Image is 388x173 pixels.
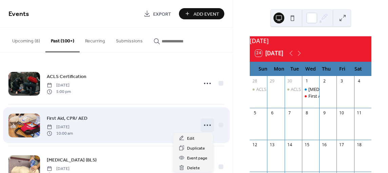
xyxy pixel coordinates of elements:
div: [MEDICAL_DATA] (BLS) [308,86,355,92]
span: Delete [187,165,200,172]
div: ACLS Certification [256,86,292,92]
div: 2 [322,78,327,84]
div: 6 [269,110,275,116]
div: 5 [252,110,258,116]
span: 5:00 pm [47,89,71,95]
span: First Aid, CPR/ AED [47,115,87,122]
div: 4 [356,78,362,84]
div: 14 [287,142,292,148]
span: Events [8,7,29,21]
span: [MEDICAL_DATA] (BLS) [47,157,97,164]
button: Recurring [80,27,110,52]
div: 30 [287,78,292,84]
button: Past (100+) [45,27,80,52]
div: 17 [339,142,345,148]
div: 11 [356,110,362,116]
div: Sun [255,62,271,76]
div: Wed [303,62,319,76]
div: Sat [350,62,366,76]
button: Submissions [110,27,148,52]
div: 29 [269,78,275,84]
div: 9 [322,110,327,116]
div: ACLS Certification [291,86,327,92]
div: Basic Life Support (BLS) [302,86,319,92]
div: 1 [304,78,310,84]
div: ACLS Certification [285,86,302,92]
div: First Aid, CPR/ AED [308,93,346,99]
span: Duplicate [187,145,205,152]
a: First Aid, CPR/ AED [47,114,87,122]
button: Upcoming (8) [7,27,45,52]
span: Edit [187,135,195,142]
span: Event page [187,155,207,162]
div: [DATE] [250,36,371,45]
div: Thu [319,62,334,76]
a: [MEDICAL_DATA] (BLS) [47,156,97,164]
a: ACLS Certification [47,73,86,80]
a: Export [139,8,176,19]
span: Export [153,11,171,18]
div: Fri [334,62,350,76]
div: 15 [304,142,310,148]
span: [DATE] [47,124,73,130]
button: Add Event [179,8,224,19]
div: 3 [339,78,345,84]
div: Mon [271,62,287,76]
div: 7 [287,110,292,116]
div: First Aid, CPR/ AED [302,93,319,99]
div: Tue [287,62,303,76]
div: 10 [339,110,345,116]
div: 16 [322,142,327,148]
span: 10:00 am [47,130,73,136]
div: 18 [356,142,362,148]
span: Add Event [193,11,219,18]
span: [DATE] [47,166,73,172]
div: ACLS Certification [250,86,267,92]
button: 24[DATE] [253,48,286,58]
div: 8 [304,110,310,116]
span: [DATE] [47,82,71,89]
div: 12 [252,142,258,148]
div: 28 [252,78,258,84]
div: 13 [269,142,275,148]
